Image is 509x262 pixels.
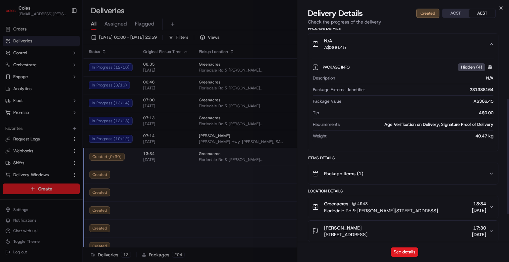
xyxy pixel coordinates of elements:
span: Package External Identifier [313,87,365,93]
div: Location Details [308,188,498,194]
div: Items Details [308,155,498,161]
span: 17:30 [472,225,486,231]
div: Age Verification on Delivery, Signature Proof of Delivery [342,122,493,128]
div: 231388164 [368,87,493,93]
button: AEST [469,9,495,18]
input: Got a question? Start typing here... [17,43,119,50]
p: Check the progress of the delivery [308,19,498,25]
button: [PERSON_NAME][STREET_ADDRESS]17:30[DATE] [308,221,498,242]
div: N/A [338,75,493,81]
span: Pylon [66,112,80,117]
span: Weight [313,133,327,139]
span: 13:34 [472,200,486,207]
span: [DATE] [472,231,486,238]
span: Package Info [323,65,351,70]
p: Welcome 👋 [7,26,121,37]
div: A$0.00 [322,110,493,116]
button: Hidden (4) [458,63,494,71]
img: 1736555255976-a54dd68f-1ca7-489b-9aae-adbdc363a1c4 [7,63,19,75]
span: [DATE] [472,207,486,214]
span: Requirements [313,122,340,128]
button: Start new chat [113,65,121,73]
span: Package Value [313,98,341,104]
img: Nash [7,7,20,20]
span: A$366.45 [324,44,346,51]
a: Powered byPylon [47,112,80,117]
span: Tip [313,110,319,116]
span: API Documentation [63,96,106,103]
a: 📗Knowledge Base [4,93,53,105]
div: 📗 [7,97,12,102]
button: ACST [442,9,469,18]
span: [PERSON_NAME] [324,225,362,231]
div: A$366.45 [344,98,493,104]
span: Floriedale Rd & [PERSON_NAME][STREET_ADDRESS] [324,207,438,214]
span: Knowledge Base [13,96,51,103]
button: See details [391,247,418,257]
button: N/AA$366.45 [308,33,498,55]
div: 40.47 kg [329,133,493,139]
div: 💻 [56,97,61,102]
span: Delivery Details [308,8,363,19]
span: N/A [324,37,346,44]
span: 4948 [357,201,368,206]
span: [STREET_ADDRESS] [324,231,368,238]
span: Greenacres [324,200,348,207]
span: Package Items ( 1 ) [324,170,363,177]
div: Start new chat [23,63,109,70]
a: 💻API Documentation [53,93,109,105]
div: N/AA$366.45 [308,55,498,151]
button: Greenacres4948Floriedale Rd & [PERSON_NAME][STREET_ADDRESS]13:34[DATE] [308,196,498,218]
button: Package Items (1) [308,163,498,184]
span: Hidden ( 4 ) [461,64,482,70]
div: We're available if you need us! [23,70,84,75]
div: Package Details [308,26,498,31]
span: Description [313,75,335,81]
